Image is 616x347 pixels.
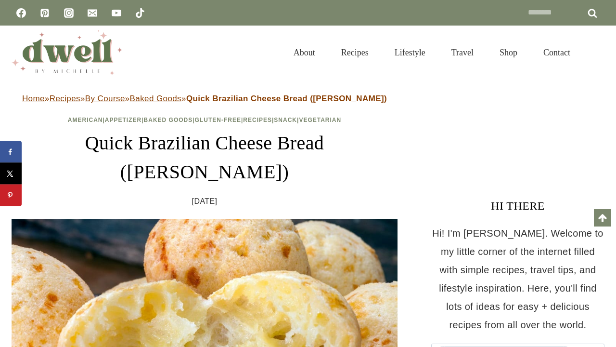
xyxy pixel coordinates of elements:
h1: Quick Brazilian Cheese Bread ([PERSON_NAME]) [12,129,398,187]
a: By Course [85,94,125,103]
a: YouTube [107,3,126,23]
h3: HI THERE [431,197,604,214]
a: Pinterest [35,3,54,23]
a: Contact [530,36,583,69]
time: [DATE] [192,194,218,209]
a: Appetizer [105,117,141,123]
a: Lifestyle [382,36,438,69]
a: Vegetarian [299,117,341,123]
a: Email [83,3,102,23]
button: View Search Form [588,44,604,61]
a: Recipes [50,94,80,103]
nav: Primary Navigation [281,36,583,69]
span: | | | | | | [68,117,341,123]
a: TikTok [130,3,150,23]
a: About [281,36,328,69]
a: Recipes [243,117,272,123]
a: Home [22,94,45,103]
a: Instagram [59,3,78,23]
a: Baked Goods [130,94,181,103]
a: Baked Goods [144,117,193,123]
a: Snack [274,117,297,123]
a: Travel [438,36,487,69]
a: Scroll to top [594,209,611,227]
a: Shop [487,36,530,69]
span: » » » » [22,94,387,103]
p: Hi! I'm [PERSON_NAME]. Welcome to my little corner of the internet filled with simple recipes, tr... [431,224,604,334]
a: Recipes [328,36,382,69]
strong: Quick Brazilian Cheese Bread ([PERSON_NAME]) [186,94,387,103]
a: American [68,117,103,123]
a: Gluten-Free [195,117,241,123]
img: DWELL by michelle [12,30,122,75]
a: Facebook [12,3,31,23]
